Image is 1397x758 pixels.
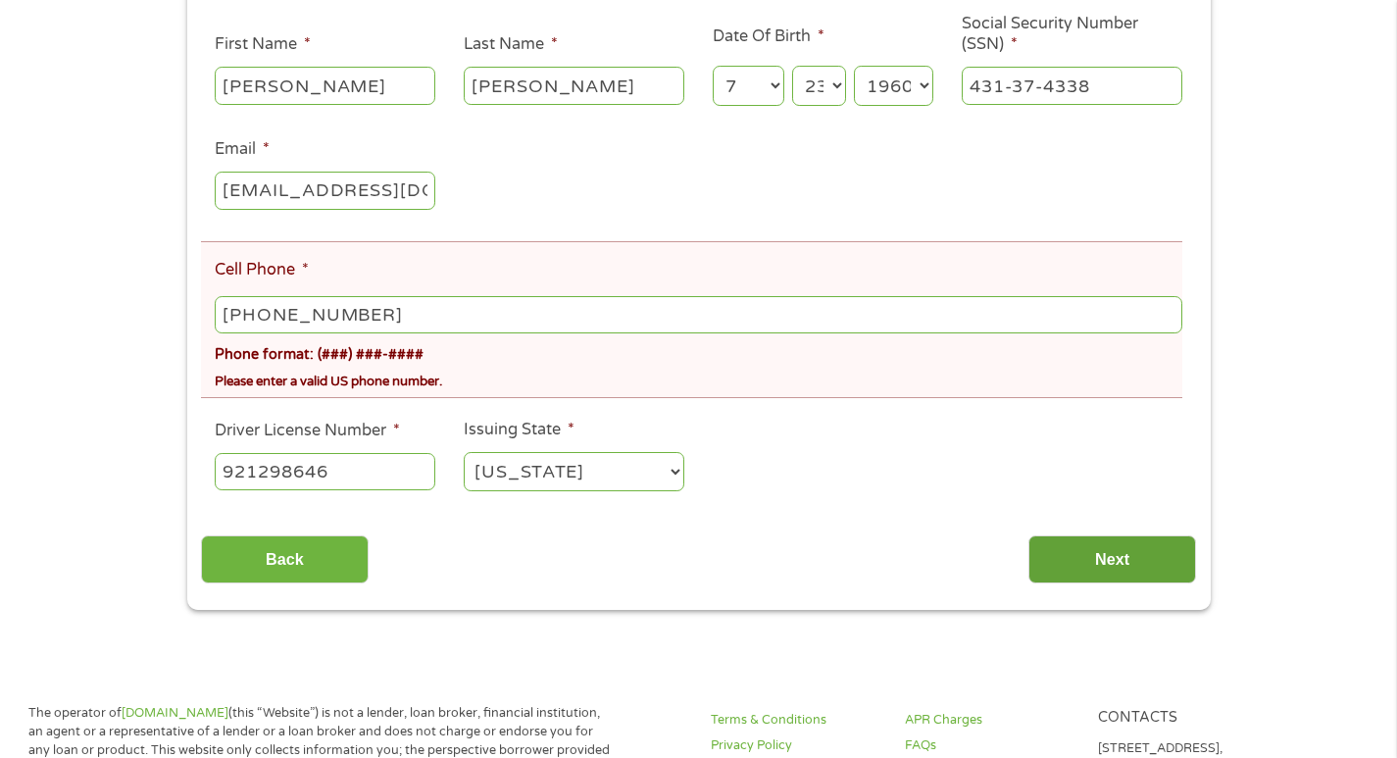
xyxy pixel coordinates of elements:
[215,172,435,209] input: john@gmail.com
[122,705,228,721] a: [DOMAIN_NAME]
[215,365,1181,391] div: Please enter a valid US phone number.
[215,337,1181,366] div: Phone format: (###) ###-####
[711,736,881,755] a: Privacy Policy
[905,736,1075,755] a: FAQs
[464,67,684,104] input: Smith
[1098,709,1269,728] h4: Contacts
[215,421,400,441] label: Driver License Number
[215,260,309,280] label: Cell Phone
[215,34,311,55] label: First Name
[962,67,1182,104] input: 078-05-1120
[215,296,1181,333] input: (541) 754-3010
[201,535,369,583] input: Back
[215,67,435,104] input: John
[1028,535,1196,583] input: Next
[962,14,1182,55] label: Social Security Number (SSN)
[464,34,558,55] label: Last Name
[905,711,1075,730] a: APR Charges
[713,26,824,47] label: Date Of Birth
[215,139,270,160] label: Email
[464,420,574,440] label: Issuing State
[711,711,881,730] a: Terms & Conditions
